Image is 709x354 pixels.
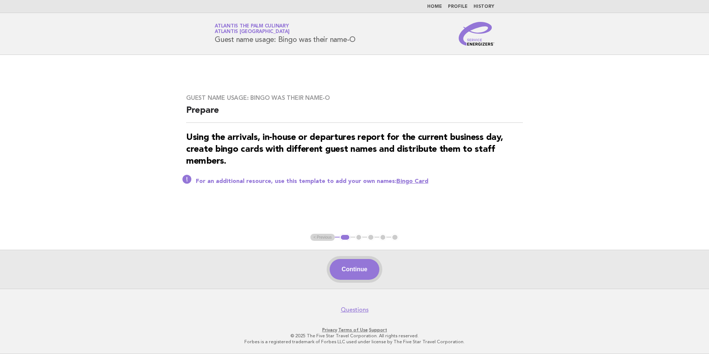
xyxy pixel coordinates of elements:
h2: Prepare [186,105,523,123]
a: Atlantis The Palm CulinaryAtlantis [GEOGRAPHIC_DATA] [215,24,290,34]
a: Home [427,4,442,9]
span: Atlantis [GEOGRAPHIC_DATA] [215,30,290,35]
h3: Guest name usage: Bingo was their name-O [186,94,523,102]
a: Privacy [322,327,337,332]
button: Continue [330,259,379,280]
a: Questions [341,306,369,314]
p: © 2025 The Five Star Travel Corporation. All rights reserved. [128,333,581,339]
strong: Using the arrivals, in-house or departures report for the current business day, create bingo card... [186,133,503,166]
p: · · [128,327,581,333]
img: Service Energizers [459,22,494,46]
a: History [474,4,494,9]
p: Forbes is a registered trademark of Forbes LLC used under license by The Five Star Travel Corpora... [128,339,581,345]
a: Profile [448,4,468,9]
a: Support [369,327,387,332]
p: For an additional resource, use this template to add your own names: [196,178,523,185]
button: 1 [340,234,350,241]
h1: Guest name usage: Bingo was their name-O [215,24,356,43]
a: Bingo Card [396,178,428,184]
a: Terms of Use [338,327,368,332]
